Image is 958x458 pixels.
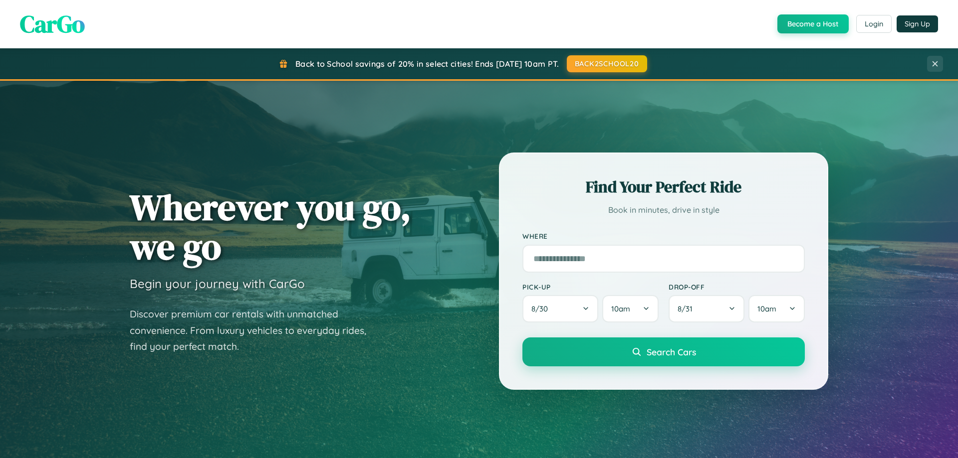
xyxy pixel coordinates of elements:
button: BACK2SCHOOL20 [567,55,647,72]
button: Become a Host [777,14,849,33]
button: 8/30 [522,295,598,322]
label: Pick-up [522,283,659,291]
span: 10am [757,304,776,313]
button: 10am [748,295,805,322]
button: Sign Up [897,15,938,32]
label: Drop-off [669,283,805,291]
span: 8 / 30 [531,304,553,313]
h1: Wherever you go, we go [130,187,411,266]
button: Search Cars [522,337,805,366]
button: 10am [602,295,659,322]
span: 8 / 31 [678,304,698,313]
span: Search Cars [647,346,696,357]
span: CarGo [20,7,85,40]
p: Book in minutes, drive in style [522,203,805,217]
h3: Begin your journey with CarGo [130,276,305,291]
button: 8/31 [669,295,744,322]
span: 10am [611,304,630,313]
label: Where [522,232,805,241]
p: Discover premium car rentals with unmatched convenience. From luxury vehicles to everyday rides, ... [130,306,379,355]
h2: Find Your Perfect Ride [522,176,805,198]
button: Login [856,15,892,33]
span: Back to School savings of 20% in select cities! Ends [DATE] 10am PT. [295,59,559,69]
